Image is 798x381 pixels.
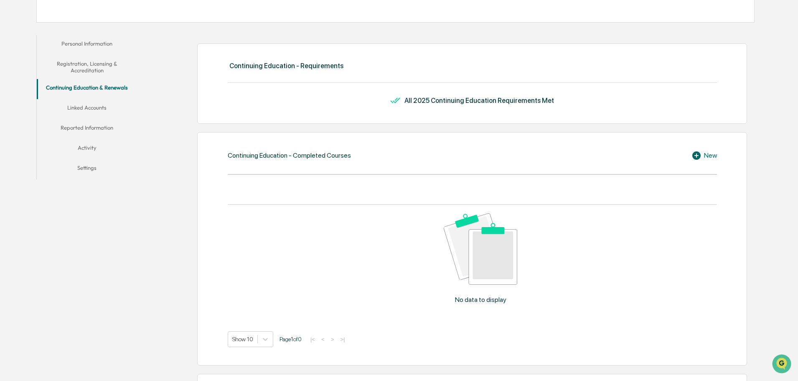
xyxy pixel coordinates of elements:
[37,159,137,179] button: Settings
[37,35,137,55] button: Personal Information
[229,62,343,70] div: Continuing Education - Requirements
[444,213,517,285] img: No data
[17,148,54,157] span: Preclearance
[8,149,15,156] div: 🖐️
[8,106,22,119] img: Chandler - Maia Wealth
[8,165,15,172] div: 🔎
[69,148,104,157] span: Attestations
[404,97,554,105] div: All 2025 Continuing Education Requirements Met
[8,18,152,31] p: How can we help?
[83,185,101,191] span: Pylon
[37,35,137,179] div: secondary tabs example
[61,149,67,156] div: 🗄️
[228,151,351,159] div: Continuing Education - Completed Courses
[8,64,23,79] img: 1746055101610-c473b297-6a78-478c-a979-82029cc54cd1
[338,336,347,343] button: >|
[37,55,137,79] button: Registration, Licensing & Accreditation
[37,119,137,139] button: Reported Information
[5,145,57,160] a: 🖐️Preclearance
[142,66,152,77] button: Start new chat
[38,64,137,72] div: Start new chat
[57,145,107,160] a: 🗄️Attestations
[38,72,115,79] div: We're available if you need us!
[280,336,302,343] span: Page 1 of 0
[319,336,327,343] button: <
[771,353,794,376] iframe: Open customer support
[37,139,137,159] button: Activity
[308,336,318,343] button: |<
[328,336,337,343] button: >
[17,164,53,173] span: Data Lookup
[8,93,56,100] div: Past conversations
[130,91,152,101] button: See all
[88,114,91,120] span: •
[691,151,717,161] div: New
[37,79,137,99] button: Continuing Education & Renewals
[5,161,56,176] a: 🔎Data Lookup
[455,296,506,304] p: No data to display
[59,184,101,191] a: Powered byPylon
[18,64,33,79] img: 6558925923028_b42adfe598fdc8269267_72.jpg
[37,99,137,119] button: Linked Accounts
[26,114,86,120] span: [PERSON_NAME] Wealth
[93,114,110,120] span: [DATE]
